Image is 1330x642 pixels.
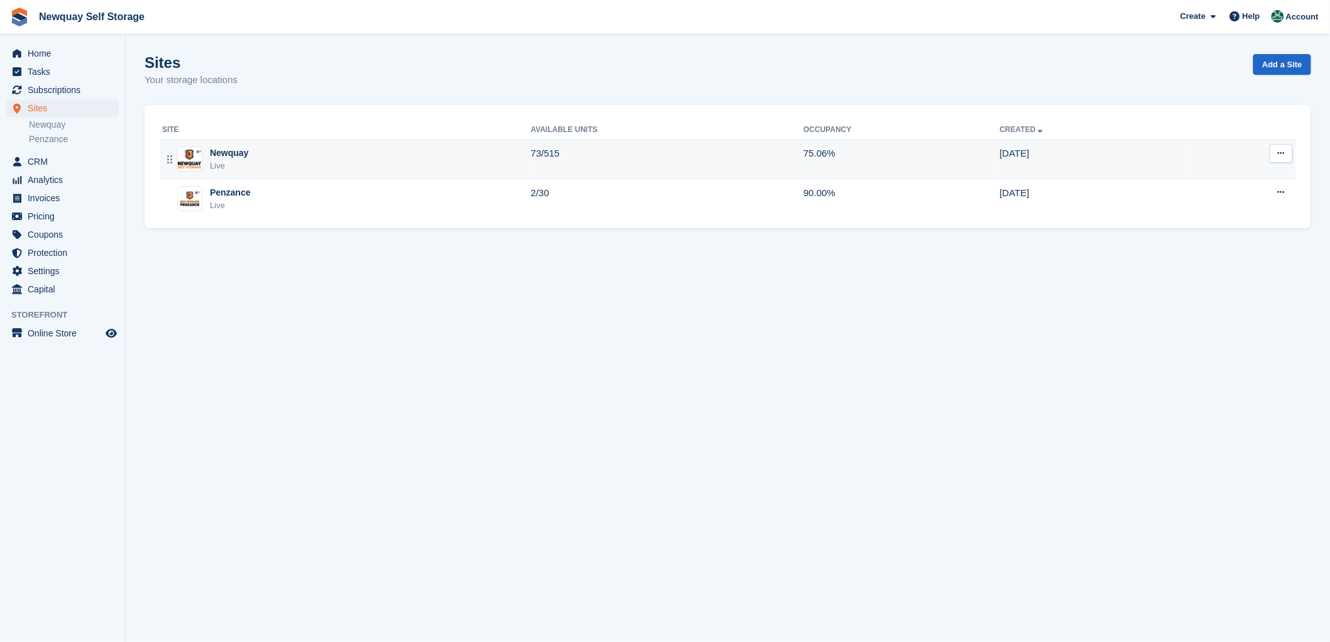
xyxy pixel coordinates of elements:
[803,179,999,218] td: 90.00%
[6,324,119,342] a: menu
[28,81,103,99] span: Subscriptions
[6,280,119,298] a: menu
[6,208,119,225] a: menu
[803,120,999,140] th: Occupancy
[29,133,119,145] a: Penzance
[1272,10,1284,23] img: JON
[6,81,119,99] a: menu
[1000,179,1188,218] td: [DATE]
[210,147,248,160] div: Newquay
[28,244,103,262] span: Protection
[28,45,103,62] span: Home
[6,262,119,280] a: menu
[6,189,119,207] a: menu
[6,226,119,243] a: menu
[803,140,999,179] td: 75.06%
[6,244,119,262] a: menu
[28,208,103,225] span: Pricing
[6,153,119,170] a: menu
[28,280,103,298] span: Capital
[210,186,251,199] div: Penzance
[210,199,251,212] div: Live
[531,140,804,179] td: 73/515
[6,171,119,189] a: menu
[178,190,202,208] img: Image of Penzance site
[160,120,531,140] th: Site
[1180,10,1206,23] span: Create
[6,63,119,80] a: menu
[11,309,125,321] span: Storefront
[1000,140,1188,179] td: [DATE]
[1286,11,1319,23] span: Account
[6,99,119,117] a: menu
[28,63,103,80] span: Tasks
[1243,10,1260,23] span: Help
[145,73,238,87] p: Your storage locations
[28,153,103,170] span: CRM
[531,179,804,218] td: 2/30
[28,189,103,207] span: Invoices
[34,6,150,27] a: Newquay Self Storage
[1000,125,1046,134] a: Created
[104,326,119,341] a: Preview store
[29,119,119,131] a: Newquay
[178,150,202,168] img: Image of Newquay site
[28,262,103,280] span: Settings
[28,171,103,189] span: Analytics
[145,54,238,71] h1: Sites
[1253,54,1311,75] a: Add a Site
[28,324,103,342] span: Online Store
[10,8,29,26] img: stora-icon-8386f47178a22dfd0bd8f6a31ec36ba5ce8667c1dd55bd0f319d3a0aa187defe.svg
[531,120,804,140] th: Available Units
[28,226,103,243] span: Coupons
[6,45,119,62] a: menu
[28,99,103,117] span: Sites
[210,160,248,172] div: Live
